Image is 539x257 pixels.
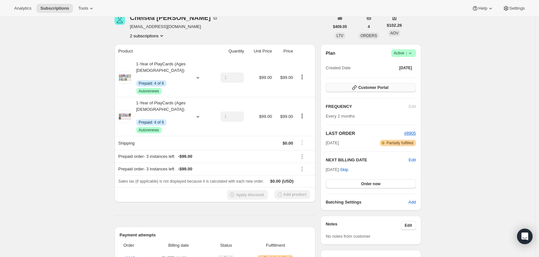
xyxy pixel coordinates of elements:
[40,6,69,11] span: Subscriptions
[326,130,404,137] h2: LAST ORDER
[387,22,402,29] span: $102.26
[150,242,208,249] span: Billing date
[399,65,412,71] span: [DATE]
[10,4,35,13] button: Analytics
[297,139,307,146] button: Shipping actions
[326,114,355,119] span: Every 2 months
[130,14,219,21] div: Chelsea [PERSON_NAME]
[115,136,212,150] th: Shipping
[211,242,241,249] span: Status
[386,140,413,146] span: Partially fulfilled
[509,6,525,11] span: Settings
[340,167,348,173] span: Skip
[326,65,351,71] span: Created Date
[139,89,159,94] span: Autorenews
[118,166,293,172] div: Prepaid order - 3 instances left
[326,167,348,172] span: [DATE] ·
[139,81,164,86] span: Prepaid: 4 of 6
[358,85,388,90] span: Customer Portal
[118,153,293,160] div: Prepaid order - 3 instances left
[337,33,343,38] span: LTV
[329,22,351,31] button: $409.05
[326,179,416,188] button: Order now
[139,128,159,133] span: Autorenews
[14,6,31,11] span: Analytics
[404,131,416,136] a: #8905
[259,114,272,119] span: $99.00
[401,221,416,230] button: Edit
[131,100,189,133] div: 1-Year of PlayCards (Ages [DEMOGRAPHIC_DATA])
[333,24,347,29] span: $409.05
[115,14,125,25] span: Chelsea Sneddon
[118,179,264,184] span: Sales tax (if applicable) is not displayed because it is calculated with each new order.
[120,232,310,238] h2: Payment attempts
[517,229,533,244] div: Open Intercom Messenger
[178,166,192,172] span: - $99.00
[36,4,73,13] button: Subscriptions
[499,4,529,13] button: Settings
[390,31,398,35] span: AOV
[408,199,416,205] span: Add
[78,6,88,11] span: Tools
[368,24,370,29] span: 4
[280,114,293,119] span: $99.00
[336,165,352,175] button: Skip
[130,33,165,39] button: Product actions
[405,223,412,228] span: Edit
[120,238,148,252] th: Order
[326,50,335,56] h2: Plan
[282,141,293,146] span: $0.00
[178,153,192,160] span: - $99.00
[364,22,374,31] button: 4
[326,103,409,110] h2: FREQUENCY
[404,130,416,137] button: #8905
[326,140,339,146] span: [DATE]
[115,44,212,58] th: Product
[270,179,281,184] span: $0.00
[246,44,274,58] th: Unit Price
[394,50,413,56] span: Active
[361,181,381,186] span: Order now
[297,112,307,119] button: Product actions
[139,120,164,125] span: Prepaid: 4 of 6
[274,44,295,58] th: Price
[404,197,420,207] button: Add
[131,61,189,94] div: 1-Year of PlayCards (Ages [DEMOGRAPHIC_DATA])
[326,234,371,239] span: No notes from customer
[74,4,98,13] button: Tools
[326,221,401,230] h3: Notes
[326,83,416,92] button: Customer Portal
[406,51,407,56] span: |
[281,178,294,185] span: (USD)
[395,63,416,72] button: [DATE]
[245,242,306,249] span: Fulfillment
[326,157,409,163] h2: NEXT BILLING DATE
[468,4,497,13] button: Help
[478,6,487,11] span: Help
[409,157,416,163] button: Edit
[361,33,377,38] span: ORDERS
[211,44,246,58] th: Quantity
[130,24,219,30] span: [EMAIL_ADDRESS][DOMAIN_NAME]
[280,75,293,80] span: $99.00
[259,75,272,80] span: $99.00
[297,73,307,81] button: Product actions
[326,199,408,205] h6: Batching Settings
